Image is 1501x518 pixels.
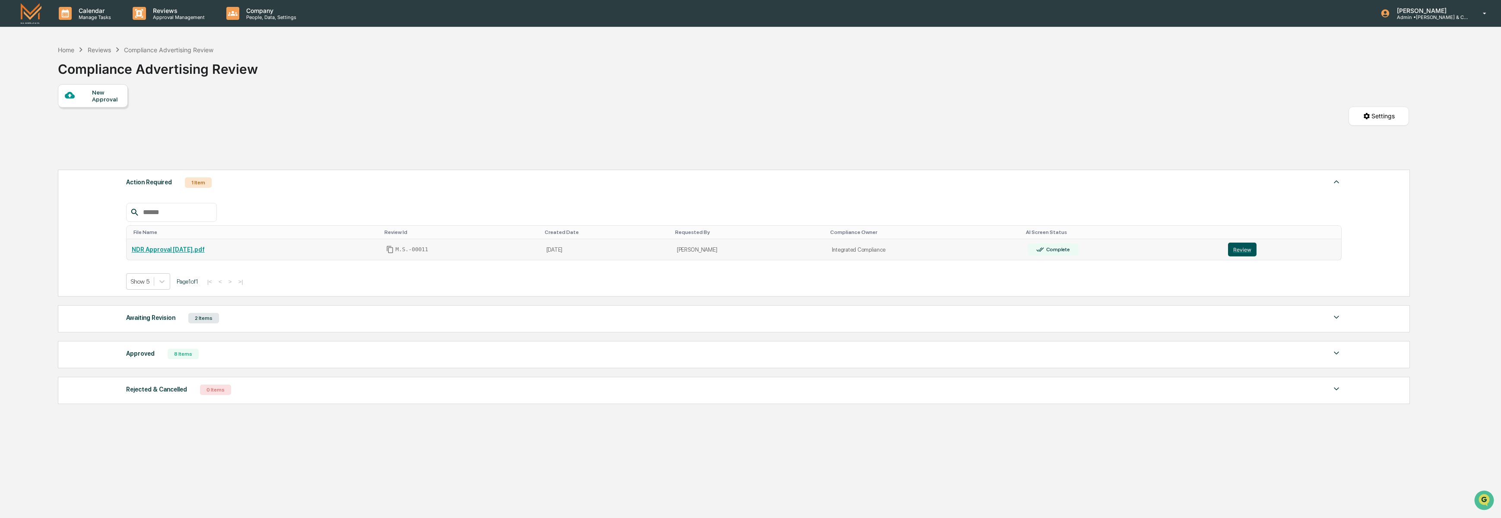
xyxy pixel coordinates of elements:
button: Start new chat [147,69,157,79]
button: > [226,278,235,285]
div: 2 Items [188,313,219,323]
div: Compliance Advertising Review [58,54,258,77]
button: Settings [1349,107,1409,126]
span: Page 1 of 1 [177,278,198,285]
div: 8 Items [168,349,199,359]
div: Home [58,46,74,54]
img: caret [1331,348,1342,358]
p: Calendar [72,7,115,14]
div: Start new chat [29,66,142,75]
td: Integrated Compliance [827,239,1022,260]
div: Reviews [88,46,111,54]
div: Awaiting Revision [126,312,175,323]
span: Copy Id [386,246,394,253]
p: People, Data, Settings [239,14,301,20]
p: Reviews [146,7,209,14]
button: Review [1228,243,1257,256]
div: Complete [1044,246,1070,253]
a: 🗄️Attestations [59,105,111,121]
div: 1 Item [185,177,212,188]
div: We're available if you need us! [29,75,109,82]
td: [DATE] [541,239,672,260]
p: Manage Tasks [72,14,115,20]
td: [PERSON_NAME] [672,239,827,260]
p: How can we help? [9,18,157,32]
div: Toggle SortBy [545,229,668,235]
button: < [216,278,225,285]
div: Compliance Advertising Review [124,46,213,54]
span: Attestations [71,109,107,117]
img: caret [1331,312,1342,322]
img: caret [1331,177,1342,187]
p: Admin • [PERSON_NAME] & Co. - BD [1390,14,1470,20]
div: New Approval [92,89,121,103]
div: Toggle SortBy [1026,229,1219,235]
div: Toggle SortBy [830,229,1019,235]
p: Approval Management [146,14,209,20]
div: 🔎 [9,126,16,133]
div: Toggle SortBy [1230,229,1338,235]
span: Data Lookup [17,125,54,134]
div: 🖐️ [9,110,16,117]
img: 1746055101610-c473b297-6a78-478c-a979-82029cc54cd1 [9,66,24,82]
p: Company [239,7,301,14]
div: Approved [126,348,155,359]
span: M.S.-00011 [396,246,428,253]
button: >| [235,278,245,285]
span: Pylon [86,146,105,153]
div: 🗄️ [63,110,70,117]
a: Review [1228,243,1336,256]
a: Powered byPylon [61,146,105,153]
img: caret [1331,384,1342,394]
a: 🖐️Preclearance [5,105,59,121]
iframe: Open customer support [1473,490,1497,513]
span: Preclearance [17,109,56,117]
div: Action Required [126,177,172,188]
div: Toggle SortBy [384,229,538,235]
p: [PERSON_NAME] [1390,7,1470,14]
div: Toggle SortBy [133,229,378,235]
div: Rejected & Cancelled [126,384,187,395]
a: NDR Approval [DATE].pdf [132,246,205,253]
a: 🔎Data Lookup [5,122,58,137]
div: 0 Items [200,385,231,395]
button: |< [205,278,215,285]
div: Toggle SortBy [675,229,823,235]
img: logo [21,3,41,23]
